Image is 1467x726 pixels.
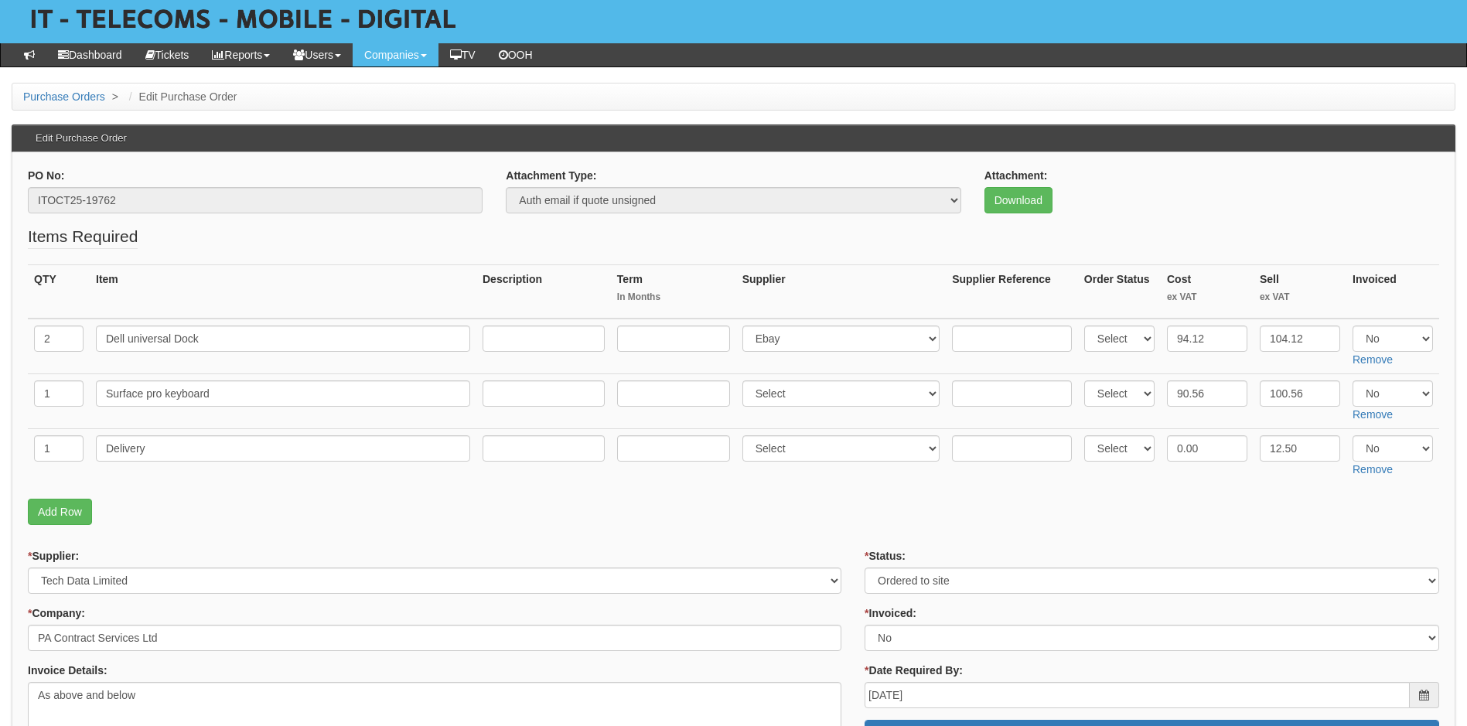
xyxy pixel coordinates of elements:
a: Users [281,43,353,66]
a: Reports [200,43,281,66]
a: Purchase Orders [23,90,105,103]
small: ex VAT [1260,291,1340,304]
label: Invoice Details: [28,663,107,678]
th: QTY [28,265,90,319]
a: TV [438,43,487,66]
span: > [108,90,122,103]
a: Add Row [28,499,92,525]
label: Supplier: [28,548,79,564]
th: Term [611,265,736,319]
th: Description [476,265,611,319]
h3: Edit Purchase Order [28,125,135,152]
a: OOH [487,43,544,66]
a: Tickets [134,43,201,66]
th: Supplier [736,265,947,319]
li: Edit Purchase Order [125,89,237,104]
a: Remove [1353,408,1393,421]
th: Item [90,265,476,319]
th: Invoiced [1346,265,1439,319]
a: Remove [1353,353,1393,366]
label: Invoiced: [865,605,916,621]
th: Supplier Reference [946,265,1078,319]
label: Attachment Type: [506,168,596,183]
legend: Items Required [28,225,138,249]
small: ex VAT [1167,291,1247,304]
label: Company: [28,605,85,621]
label: Date Required By: [865,663,963,678]
a: Companies [353,43,438,66]
small: In Months [617,291,730,304]
a: Remove [1353,463,1393,475]
label: Attachment: [984,168,1048,183]
label: PO No: [28,168,64,183]
label: Status: [865,548,906,564]
th: Sell [1254,265,1346,319]
a: Download [984,187,1052,213]
a: Dashboard [46,43,134,66]
th: Order Status [1078,265,1161,319]
th: Cost [1161,265,1254,319]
